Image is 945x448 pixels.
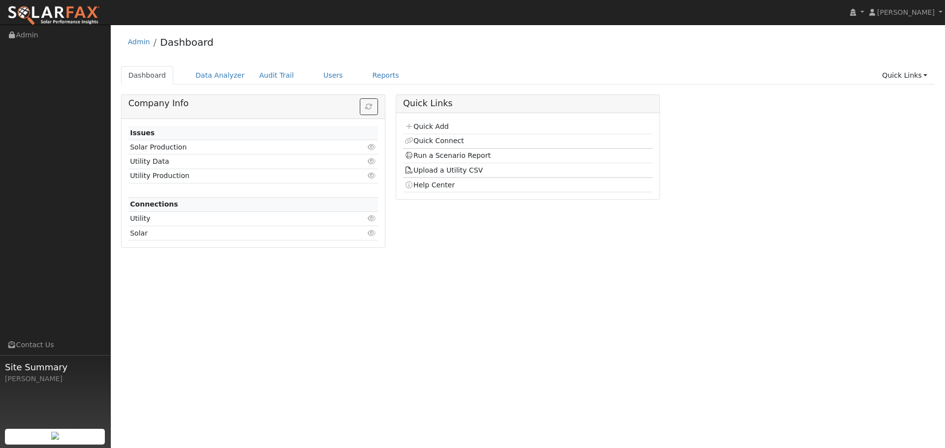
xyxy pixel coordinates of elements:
span: [PERSON_NAME] [877,8,935,16]
td: Solar Production [128,140,338,154]
i: Click to view [368,144,377,150]
a: Audit Trail [252,66,301,85]
a: Dashboard [160,36,214,48]
h5: Quick Links [403,98,653,109]
img: SolarFax [7,5,100,26]
td: Utility Production [128,169,338,183]
i: Click to view [368,172,377,179]
td: Utility Data [128,154,338,169]
span: Site Summary [5,360,105,374]
td: Utility [128,211,338,226]
a: Reports [365,66,407,85]
img: retrieve [51,432,59,440]
a: Upload a Utility CSV [405,166,483,174]
a: Quick Add [405,122,448,130]
a: Data Analyzer [188,66,252,85]
i: Click to view [368,158,377,165]
strong: Issues [130,129,155,137]
a: Quick Connect [405,137,464,145]
i: Click to view [368,230,377,237]
a: Users [316,66,350,85]
h5: Company Info [128,98,378,109]
i: Click to view [368,215,377,222]
div: [PERSON_NAME] [5,374,105,384]
a: Dashboard [121,66,174,85]
td: Solar [128,226,338,240]
a: Run a Scenario Report [405,151,491,159]
a: Help Center [405,181,455,189]
a: Quick Links [875,66,935,85]
strong: Connections [130,200,178,208]
a: Admin [128,38,150,46]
